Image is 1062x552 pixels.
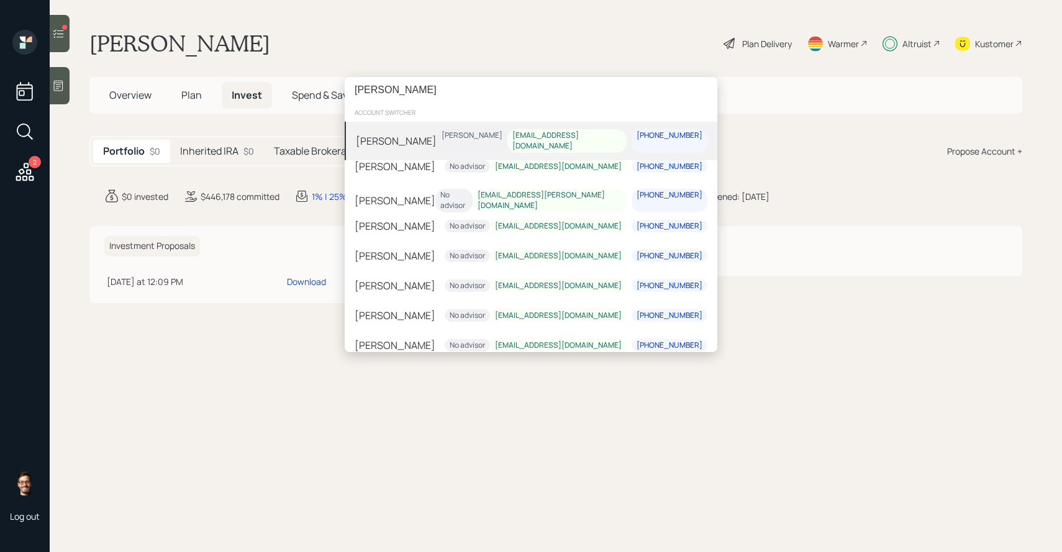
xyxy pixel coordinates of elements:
input: Type a command or search… [345,77,717,103]
div: [EMAIL_ADDRESS][DOMAIN_NAME] [512,130,622,152]
div: [PERSON_NAME] [355,219,435,233]
div: No advisor [450,251,485,261]
div: [PERSON_NAME] [355,308,435,323]
div: [EMAIL_ADDRESS][DOMAIN_NAME] [495,221,622,232]
div: No advisor [450,340,485,351]
div: No advisor [450,161,485,172]
div: [PHONE_NUMBER] [637,221,702,232]
div: [PHONE_NUMBER] [637,161,702,172]
div: [EMAIL_ADDRESS][DOMAIN_NAME] [495,340,622,351]
div: [PERSON_NAME] [356,133,437,148]
div: No advisor [440,190,468,211]
div: [PHONE_NUMBER] [637,281,702,291]
div: [EMAIL_ADDRESS][DOMAIN_NAME] [495,310,622,321]
div: [PHONE_NUMBER] [637,340,702,351]
div: [PERSON_NAME] [355,159,435,174]
div: [PHONE_NUMBER] [637,251,702,261]
div: No advisor [450,310,485,321]
div: [EMAIL_ADDRESS][DOMAIN_NAME] [495,281,622,291]
div: [PERSON_NAME] [355,278,435,293]
div: [EMAIL_ADDRESS][DOMAIN_NAME] [495,251,622,261]
div: [EMAIL_ADDRESS][PERSON_NAME][DOMAIN_NAME] [478,190,622,211]
div: [PHONE_NUMBER] [637,190,702,201]
div: [PHONE_NUMBER] [637,130,702,141]
div: [PERSON_NAME] [355,193,435,208]
div: account switcher [345,103,717,122]
div: [PERSON_NAME] [355,248,435,263]
div: No advisor [450,281,485,291]
div: [PHONE_NUMBER] [637,310,702,321]
div: [PERSON_NAME] [355,338,435,353]
div: No advisor [450,221,485,232]
div: [EMAIL_ADDRESS][DOMAIN_NAME] [495,161,622,172]
div: [PERSON_NAME] [442,130,502,141]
